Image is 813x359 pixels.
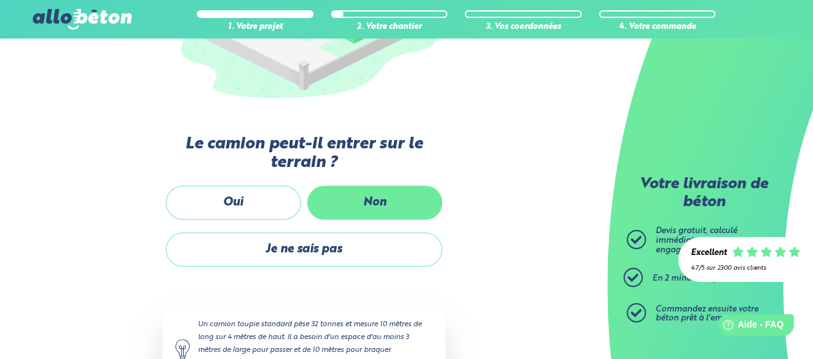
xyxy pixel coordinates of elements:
[166,232,442,267] label: Je ne sais pas
[599,22,716,32] div: 4. Votre commande
[166,186,301,220] label: Oui
[331,22,448,32] div: 2. Votre chantier
[699,309,799,345] iframe: Help widget launcher
[33,9,132,30] img: allobéton
[465,22,582,32] div: 3. Vos coordonnées
[307,186,442,220] label: Non
[163,135,445,173] label: Le camion peut-il entrer sur le terrain ?
[197,22,314,32] div: 1. Votre projet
